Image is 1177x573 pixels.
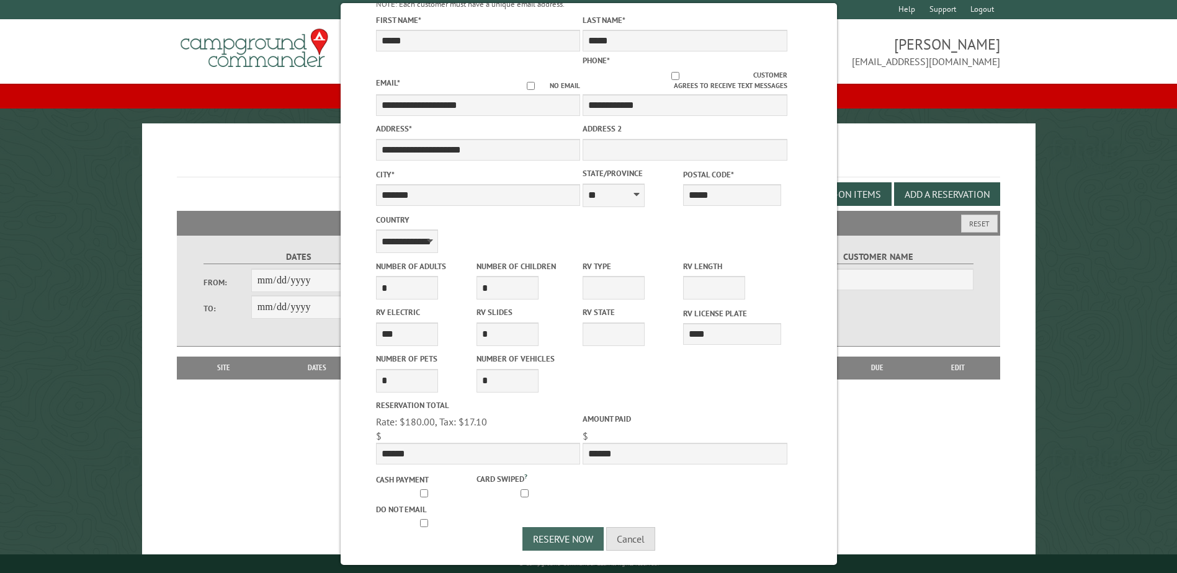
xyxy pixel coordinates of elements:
label: Amount paid [583,413,787,425]
label: RV Slides [476,306,574,318]
label: City [375,169,580,180]
span: $ [375,430,381,442]
label: Dates [204,250,393,264]
label: Number of Adults [375,260,473,272]
small: © Campground Commander LLC. All rights reserved. [519,559,659,567]
input: No email [512,82,550,90]
th: Edit [916,357,1000,379]
label: Phone [583,55,610,66]
span: Rate: $180.00, Tax: $17.10 [375,415,486,428]
label: Last Name [583,14,787,26]
label: RV Type [583,260,681,272]
label: To: [204,303,251,314]
button: Add a Reservation [894,182,1000,206]
label: Number of Pets [375,353,473,365]
th: Dates [264,357,370,379]
label: Address [375,123,580,135]
span: $ [583,430,588,442]
th: Due [838,357,916,379]
label: Number of Children [476,260,574,272]
label: Reservation Total [375,399,580,411]
label: RV Length [683,260,781,272]
label: State/Province [583,167,681,179]
a: ? [524,472,527,481]
label: From: [204,277,251,288]
button: Reserve Now [522,527,604,551]
label: RV Electric [375,306,473,318]
label: RV License Plate [683,308,781,319]
button: Edit Add-on Items [785,182,892,206]
h1: Reservations [177,143,1000,177]
label: No email [512,81,580,91]
button: Reset [961,215,998,233]
input: Customer agrees to receive text messages [597,72,753,80]
label: RV State [583,306,681,318]
label: Customer agrees to receive text messages [583,70,787,91]
label: Country [375,214,580,226]
label: Card swiped [476,471,574,485]
button: Cancel [606,527,655,551]
th: Site [183,357,264,379]
label: First Name [375,14,580,26]
label: Address 2 [583,123,787,135]
label: Cash payment [375,474,473,486]
label: Number of Vehicles [476,353,574,365]
label: Email [375,78,400,88]
img: Campground Commander [177,24,332,73]
h2: Filters [177,211,1000,234]
label: Postal Code [683,169,781,180]
label: Customer Name [784,250,973,264]
label: Do not email [375,504,473,515]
